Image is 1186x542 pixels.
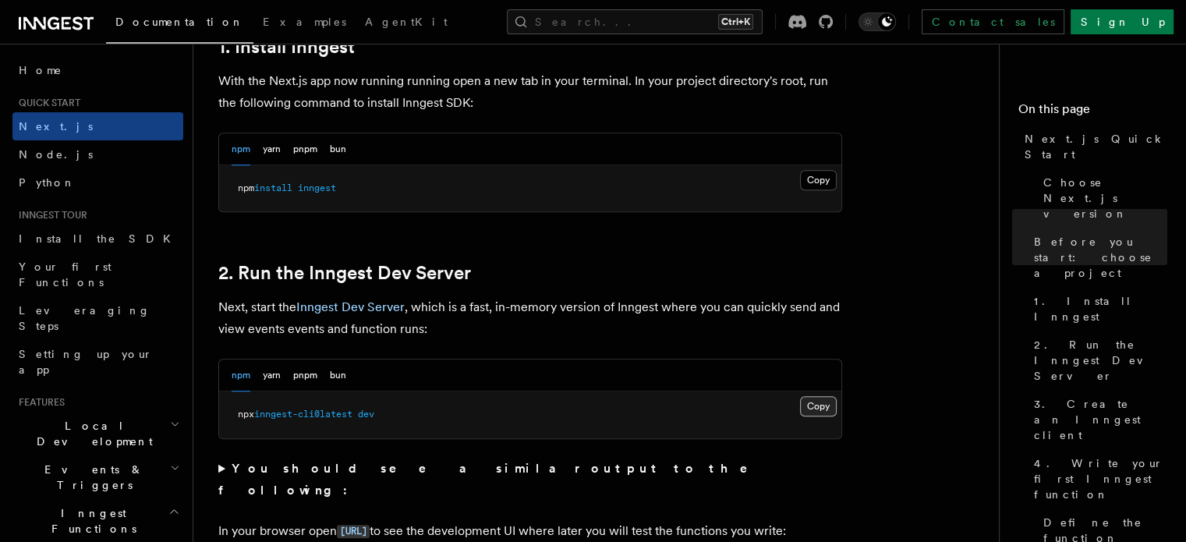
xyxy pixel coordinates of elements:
a: Next.js Quick Start [1018,125,1167,168]
span: npx [238,409,254,420]
span: 3. Create an Inngest client [1034,396,1167,443]
span: Before you start: choose a project [1034,234,1167,281]
span: Next.js Quick Start [1025,131,1167,162]
span: Examples [263,16,346,28]
strong: You should see a similar output to the following: [218,461,770,498]
a: 2. Run the Inngest Dev Server [218,262,471,284]
a: Contact sales [922,9,1064,34]
a: Examples [253,5,356,42]
a: Before you start: choose a project [1028,228,1167,287]
span: AgentKit [365,16,448,28]
a: Inngest Dev Server [296,299,405,314]
a: 2. Run the Inngest Dev Server [1028,331,1167,390]
p: Next, start the , which is a fast, in-memory version of Inngest where you can quickly send and vi... [218,296,842,340]
a: 1. Install Inngest [1028,287,1167,331]
button: yarn [263,133,281,165]
span: Home [19,62,62,78]
button: pnpm [293,133,317,165]
span: Node.js [19,148,93,161]
span: dev [358,409,374,420]
a: Install the SDK [12,225,183,253]
a: [URL] [337,523,370,538]
a: Sign Up [1071,9,1174,34]
a: AgentKit [356,5,457,42]
a: Documentation [106,5,253,44]
span: Events & Triggers [12,462,170,493]
span: 4. Write your first Inngest function [1034,455,1167,502]
span: Inngest tour [12,209,87,221]
a: Choose Next.js version [1037,168,1167,228]
span: install [254,182,292,193]
button: yarn [263,360,281,391]
span: Local Development [12,418,170,449]
button: bun [330,360,346,391]
a: 1. Install Inngest [218,36,355,58]
span: inngest [298,182,336,193]
span: Features [12,396,65,409]
span: Documentation [115,16,244,28]
span: Next.js [19,120,93,133]
summary: You should see a similar output to the following: [218,458,842,501]
span: Setting up your app [19,348,153,376]
kbd: Ctrl+K [718,14,753,30]
h4: On this page [1018,100,1167,125]
button: Copy [800,170,837,190]
span: Inngest Functions [12,505,168,537]
span: Install the SDK [19,232,180,245]
p: With the Next.js app now running running open a new tab in your terminal. In your project directo... [218,70,842,114]
span: 1. Install Inngest [1034,293,1167,324]
button: npm [232,133,250,165]
code: [URL] [337,525,370,538]
button: Search...Ctrl+K [507,9,763,34]
a: Python [12,168,183,197]
button: Toggle dark mode [859,12,896,31]
a: 4. Write your first Inngest function [1028,449,1167,508]
a: Your first Functions [12,253,183,296]
span: npm [238,182,254,193]
button: Local Development [12,412,183,455]
span: Choose Next.js version [1043,175,1167,221]
span: inngest-cli@latest [254,409,352,420]
button: Events & Triggers [12,455,183,499]
span: Quick start [12,97,80,109]
span: Leveraging Steps [19,304,150,332]
a: Next.js [12,112,183,140]
span: 2. Run the Inngest Dev Server [1034,337,1167,384]
button: npm [232,360,250,391]
a: Leveraging Steps [12,296,183,340]
a: Setting up your app [12,340,183,384]
a: 3. Create an Inngest client [1028,390,1167,449]
span: Your first Functions [19,260,112,289]
a: Node.js [12,140,183,168]
button: Copy [800,396,837,416]
button: bun [330,133,346,165]
button: pnpm [293,360,317,391]
span: Python [19,176,76,189]
a: Home [12,56,183,84]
